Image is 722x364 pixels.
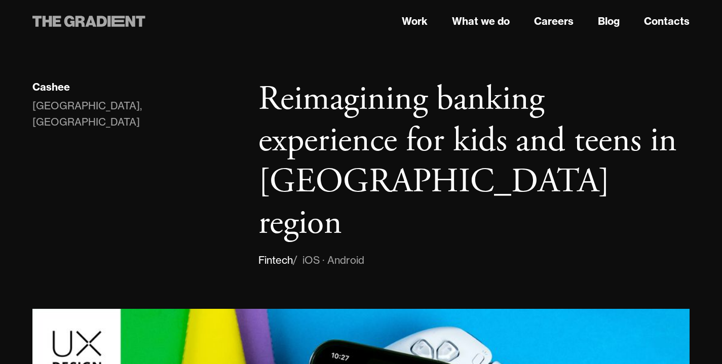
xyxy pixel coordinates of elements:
[452,14,510,29] a: What we do
[32,98,238,130] div: [GEOGRAPHIC_DATA], [GEOGRAPHIC_DATA]
[258,252,293,268] div: Fintech
[598,14,620,29] a: Blog
[258,79,690,244] h1: Reimagining banking experience for kids and teens in [GEOGRAPHIC_DATA] region
[32,80,70,94] div: Cashee
[293,252,364,268] div: / iOS · Android
[402,14,428,29] a: Work
[534,14,574,29] a: Careers
[644,14,690,29] a: Contacts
